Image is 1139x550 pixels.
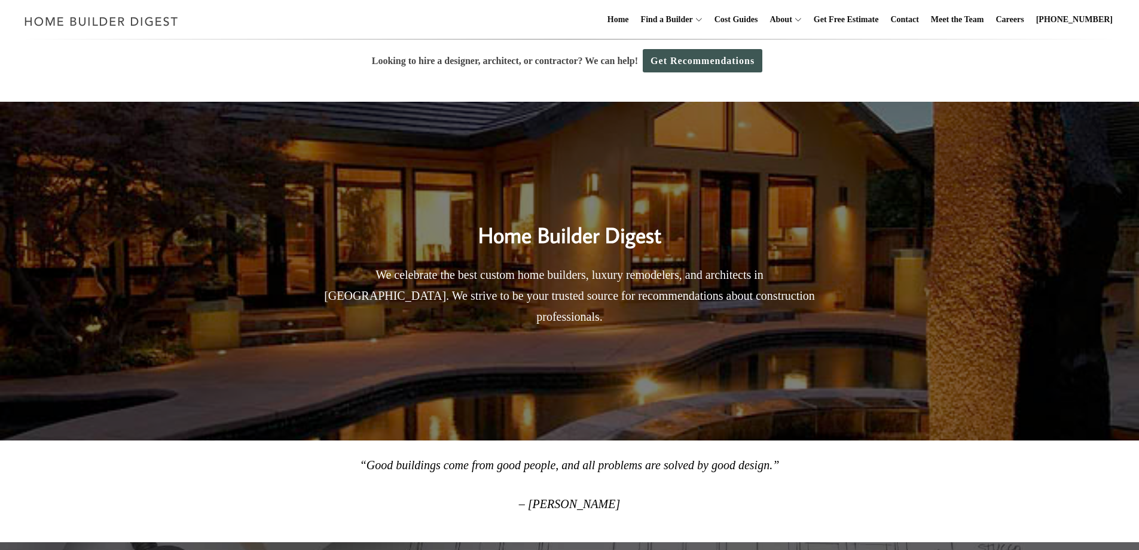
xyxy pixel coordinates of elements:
[926,1,989,39] a: Meet the Team
[360,458,780,472] em: “Good buildings come from good people, and all problems are solved by good design.”
[519,497,620,511] em: – [PERSON_NAME]
[643,49,762,72] a: Get Recommendations
[636,1,693,39] a: Find a Builder
[316,197,824,251] h2: Home Builder Digest
[885,1,923,39] a: Contact
[316,265,824,327] p: We celebrate the best custom home builders, luxury remodelers, and architects in [GEOGRAPHIC_DATA...
[809,1,884,39] a: Get Free Estimate
[19,10,184,33] img: Home Builder Digest
[710,1,763,39] a: Cost Guides
[991,1,1029,39] a: Careers
[603,1,634,39] a: Home
[765,1,792,39] a: About
[1031,1,1117,39] a: [PHONE_NUMBER]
